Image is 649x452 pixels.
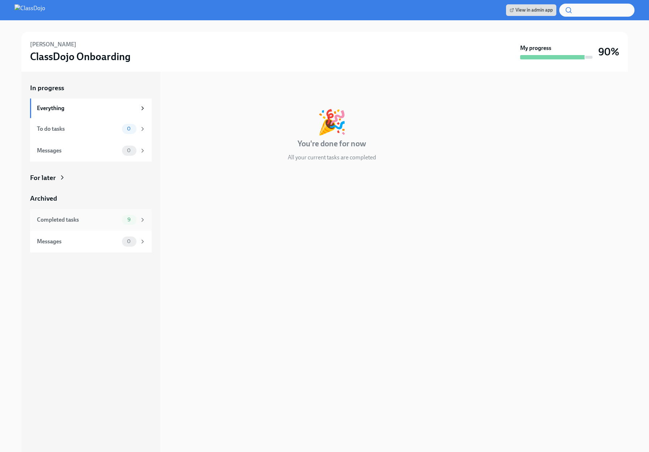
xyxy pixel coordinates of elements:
div: Completed tasks [37,216,119,224]
span: 9 [123,217,135,222]
a: Completed tasks9 [30,209,152,231]
span: 0 [123,239,135,244]
a: Messages0 [30,140,152,162]
a: View in admin app [506,4,556,16]
div: Messages [37,238,119,246]
div: Everything [37,104,136,112]
span: View in admin app [510,7,553,14]
a: Messages0 [30,231,152,252]
strong: My progress [520,44,551,52]
h6: [PERSON_NAME] [30,41,76,49]
p: All your current tasks are completed [288,154,376,162]
div: To do tasks [37,125,119,133]
img: ClassDojo [14,4,45,16]
span: 0 [123,148,135,153]
a: Everything [30,99,152,118]
div: For later [30,173,56,183]
div: In progress [169,83,203,93]
div: Messages [37,147,119,155]
a: In progress [30,83,152,93]
div: 🎉 [317,110,347,134]
a: Archived [30,194,152,203]
h4: You're done for now [298,138,366,149]
h3: 90% [598,45,619,58]
a: For later [30,173,152,183]
span: 0 [123,126,135,131]
h3: ClassDojo Onboarding [30,50,131,63]
a: To do tasks0 [30,118,152,140]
